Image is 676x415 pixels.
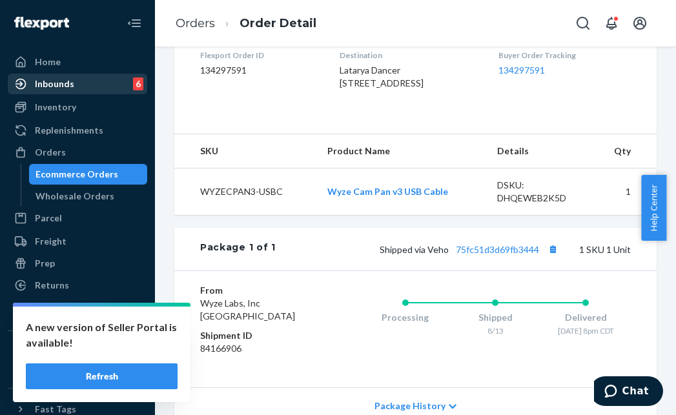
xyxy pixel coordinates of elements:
td: WYZECPAN3-USBC [174,168,317,215]
a: Inventory [8,97,147,117]
div: Inventory [35,101,76,114]
ol: breadcrumbs [165,5,327,43]
a: Wholesale Orders [29,186,148,207]
div: Replenishments [35,124,103,137]
div: Ecommerce Orders [36,168,118,181]
p: A new version of Seller Portal is available! [26,319,178,350]
th: Product Name [317,134,487,168]
button: Open Search Box [570,10,596,36]
div: Delivered [540,311,631,324]
span: Wyze Labs, Inc [GEOGRAPHIC_DATA] [200,298,295,321]
a: Home [8,52,147,72]
dt: Buyer Order Tracking [498,50,631,61]
div: Shipped [450,311,540,324]
dt: From [200,284,309,297]
a: Ecommerce Orders [29,164,148,185]
th: Details [487,134,593,168]
img: Flexport logo [14,17,69,30]
div: Package 1 of 1 [200,241,276,258]
div: 8/13 [450,325,540,336]
span: Shipped via Veho [380,244,561,255]
div: 6 [133,77,143,90]
a: Returns [8,275,147,296]
a: Prep [8,253,147,274]
button: Close Navigation [121,10,147,36]
th: SKU [174,134,317,168]
button: Refresh [26,363,178,389]
dt: Shipment ID [200,329,309,342]
th: Qty [593,134,657,168]
iframe: Opens a widget where you can chat to one of our agents [594,376,663,409]
a: Add Integration [8,367,147,383]
span: Package History [374,400,446,412]
dt: Destination [340,50,478,61]
dd: 134297591 [200,64,319,77]
a: Freight [8,231,147,252]
dd: 84166906 [200,342,309,355]
a: Orders [176,16,215,30]
button: Help Center [641,175,666,241]
button: Copy tracking number [544,241,561,258]
div: Orders [35,146,66,159]
dt: Flexport Order ID [200,50,319,61]
a: Orders [8,142,147,163]
div: Returns [35,279,69,292]
span: Latarya Dancer [STREET_ADDRESS] [340,65,424,88]
div: Home [35,56,61,68]
div: Freight [35,235,67,248]
div: Processing [360,311,451,324]
a: Parcel [8,208,147,228]
a: Inbounds6 [8,74,147,94]
div: [DATE] 8pm CDT [540,325,631,336]
a: Reporting [8,298,147,319]
a: 75fc51d3d69fb3444 [456,244,539,255]
button: Open notifications [599,10,624,36]
a: Wyze Cam Pan v3 USB Cable [327,186,448,197]
button: Integrations [8,341,147,362]
div: Reporting [35,302,78,315]
div: Parcel [35,212,62,225]
button: Open account menu [627,10,653,36]
div: DSKU: DHQEWEB2K5D [497,179,582,205]
a: Order Detail [240,16,316,30]
div: Prep [35,257,55,270]
div: Inbounds [35,77,74,90]
div: Wholesale Orders [36,190,114,203]
div: 1 SKU 1 Unit [276,241,631,258]
a: Replenishments [8,120,147,141]
td: 1 [593,168,657,215]
a: 134297591 [498,65,545,76]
